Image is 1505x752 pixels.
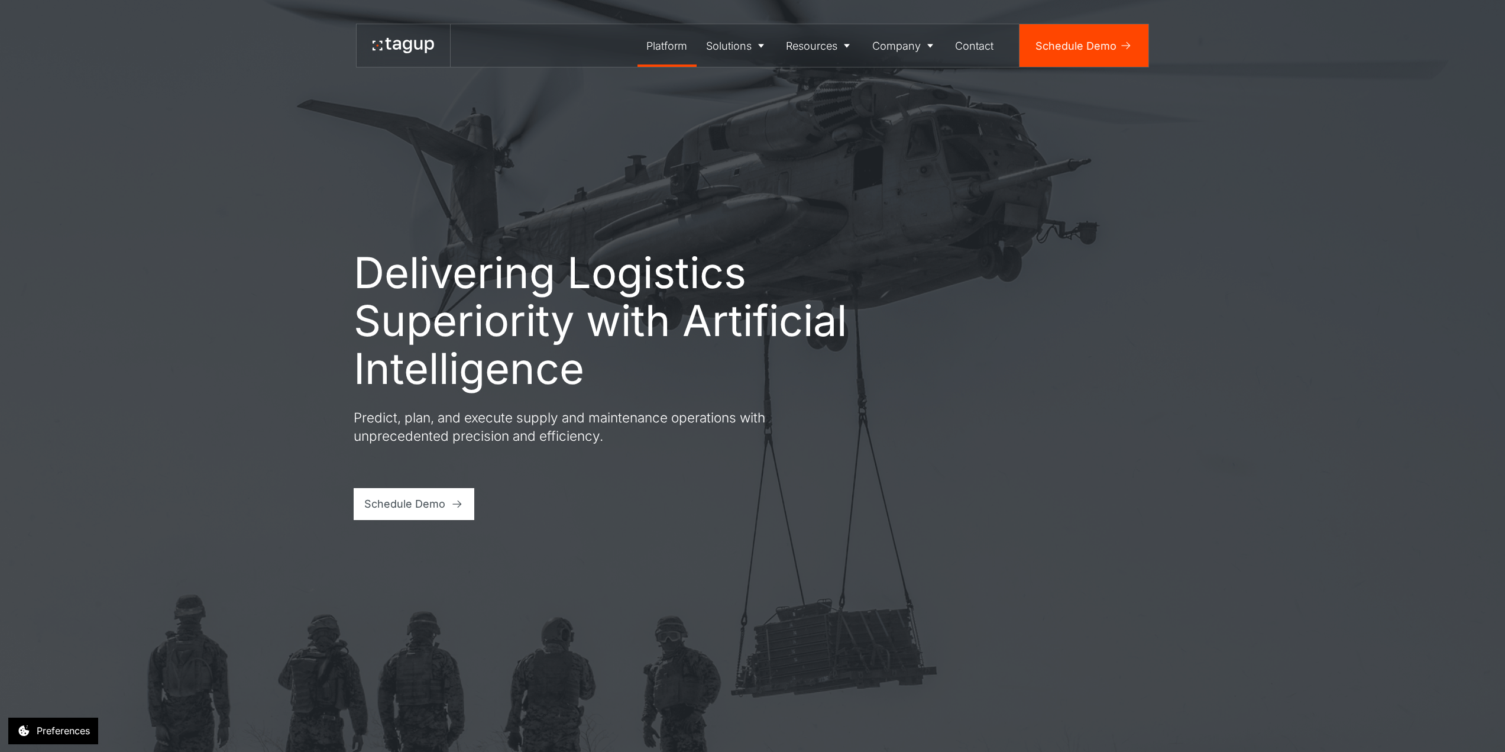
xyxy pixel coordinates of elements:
div: Resources [786,38,837,54]
a: Resources [777,24,863,67]
a: Schedule Demo [1019,24,1148,67]
a: Contact [946,24,1004,67]
div: Contact [955,38,993,54]
p: Predict, plan, and execute supply and maintenance operations with unprecedented precision and eff... [354,408,779,446]
a: Solutions [697,24,777,67]
a: Schedule Demo [354,488,475,520]
div: Preferences [37,724,90,738]
h1: Delivering Logistics Superiority with Artificial Intelligence [354,248,850,392]
div: Schedule Demo [364,496,445,512]
div: Schedule Demo [1035,38,1116,54]
div: Company [872,38,921,54]
a: Company [863,24,946,67]
a: Platform [637,24,697,67]
div: Solutions [706,38,752,54]
div: Platform [646,38,687,54]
